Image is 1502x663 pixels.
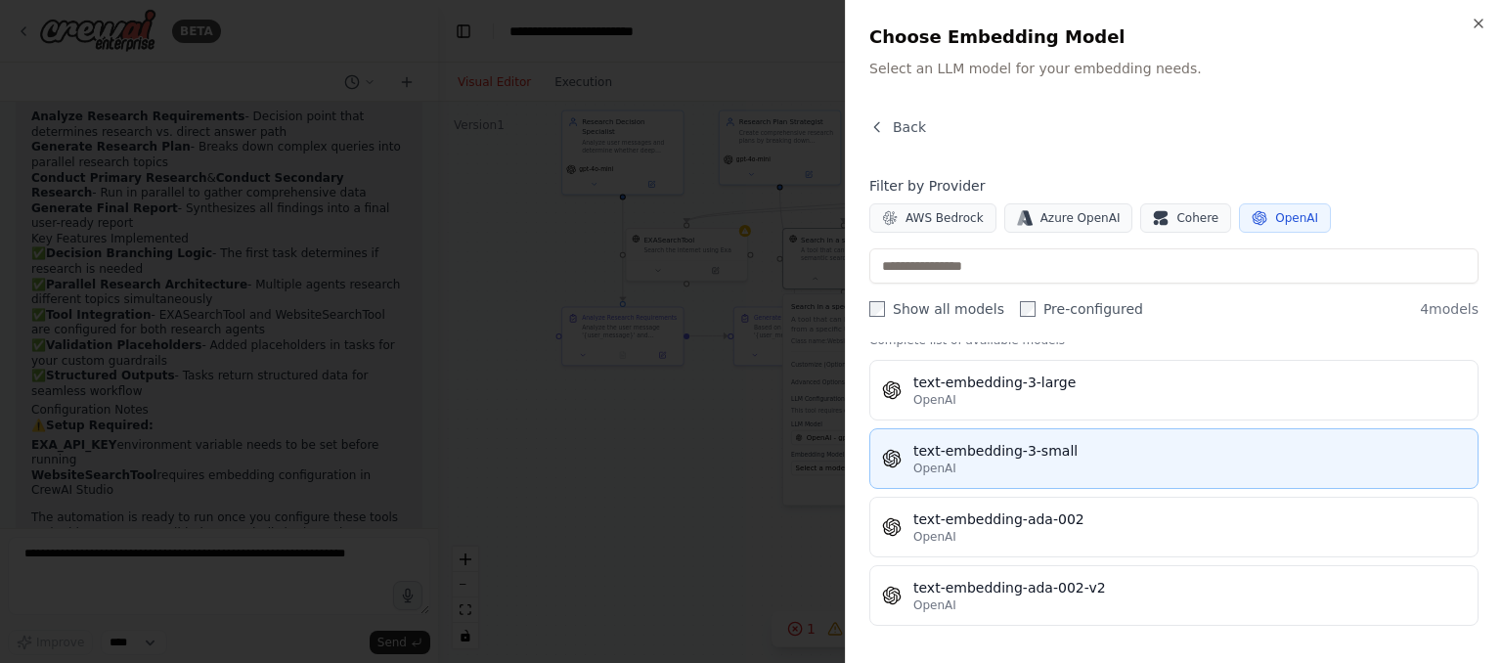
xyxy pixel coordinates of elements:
label: Pre-configured [1020,299,1143,319]
span: OpenAI [1275,210,1318,226]
span: Azure OpenAI [1040,210,1121,226]
button: Back [869,117,926,137]
span: OpenAI [913,461,956,476]
label: Show all models [869,299,1004,319]
input: Show all models [869,301,885,317]
span: OpenAI [913,529,956,545]
button: Azure OpenAI [1004,203,1133,233]
span: AWS Bedrock [906,210,984,226]
button: OpenAI [1239,203,1331,233]
div: text-embedding-3-large [913,373,1466,392]
button: text-embedding-3-largeOpenAI [869,360,1479,420]
button: Cohere [1140,203,1231,233]
div: text-embedding-3-small [913,441,1466,461]
span: OpenAI [913,597,956,613]
span: OpenAI [913,392,956,408]
span: 4 models [1420,299,1479,319]
span: Back [893,117,926,137]
p: Select an LLM model for your embedding needs. [869,59,1479,78]
input: Pre-configured [1020,301,1036,317]
span: Cohere [1176,210,1218,226]
div: text-embedding-ada-002 [913,509,1466,529]
button: AWS Bedrock [869,203,996,233]
button: text-embedding-ada-002OpenAI [869,497,1479,557]
h2: Choose Embedding Model [869,23,1479,51]
div: text-embedding-ada-002-v2 [913,578,1466,597]
h4: Filter by Provider [869,176,1479,196]
button: text-embedding-ada-002-v2OpenAI [869,565,1479,626]
button: text-embedding-3-smallOpenAI [869,428,1479,489]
